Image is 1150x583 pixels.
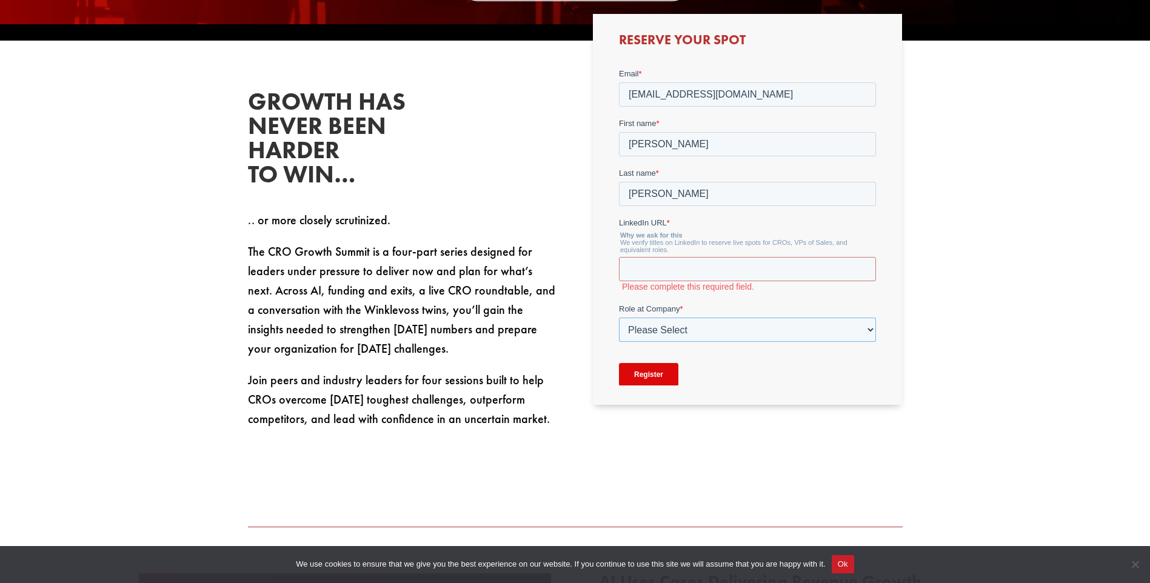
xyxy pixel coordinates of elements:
[248,212,390,228] span: .. or more closely scrutinized.
[248,244,555,356] span: The CRO Growth Summit is a four-part series designed for leaders under pressure to deliver now an...
[1129,558,1141,570] span: No
[619,68,876,385] iframe: Form 0
[248,90,430,193] h2: Growth has never been harder to win…
[832,555,854,573] button: Ok
[248,372,550,427] span: Join peers and industry leaders for four sessions built to help CROs overcome [DATE] toughest cha...
[619,33,876,53] h3: Reserve Your Spot
[296,558,825,570] span: We use cookies to ensure that we give you the best experience on our website. If you continue to ...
